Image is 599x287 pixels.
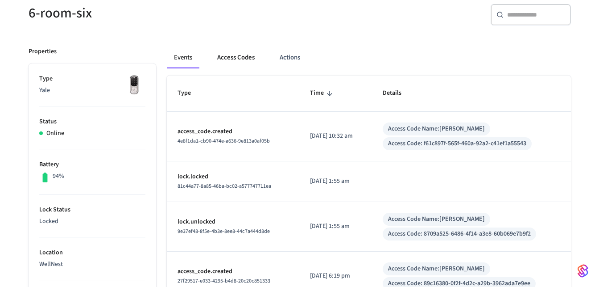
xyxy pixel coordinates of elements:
p: [DATE] 10:32 am [310,131,361,141]
p: Yale [39,86,145,95]
p: Properties [29,47,57,56]
p: [DATE] 6:19 pm [310,271,361,281]
p: Online [46,129,64,138]
button: Actions [273,47,307,68]
img: SeamLogoGradient.69752ec5.svg [578,264,588,278]
button: Access Codes [210,47,262,68]
span: Type [178,86,202,100]
div: Access Code Name: [PERSON_NAME] [388,215,485,224]
p: lock.unlocked [178,217,289,227]
span: Time [310,86,335,100]
p: lock.locked [178,172,289,181]
div: Access Code: 8709a525-6486-4f14-a3e8-60b069e7b9f2 [388,229,531,239]
p: access_code.created [178,267,289,276]
p: Type [39,74,145,84]
p: Location [39,248,145,257]
span: 81c44a77-8a85-46ba-bc02-a577747711ea [178,182,271,190]
span: 27f29517-e033-4295-b4d8-20c20c851333 [178,277,270,285]
p: [DATE] 1:55 am [310,177,361,186]
button: Events [167,47,199,68]
p: Lock Status [39,205,145,215]
span: Details [383,86,413,100]
p: WellNest [39,260,145,269]
div: Access Code Name: [PERSON_NAME] [388,124,485,134]
p: [DATE] 1:55 am [310,222,361,231]
span: 9e37ef48-8f5e-4b3e-8ee8-44c7a444d8de [178,228,270,235]
p: Status [39,117,145,127]
img: Yale Assure Touchscreen Wifi Smart Lock, Satin Nickel, Front [123,74,145,97]
div: Access Code Name: [PERSON_NAME] [388,264,485,274]
p: Locked [39,217,145,226]
p: access_code.created [178,127,289,136]
h5: 6-room-six [29,4,294,22]
p: Battery [39,160,145,169]
div: Access Code: f61c897f-565f-460a-92a2-c41ef1a55543 [388,139,526,148]
div: ant example [167,47,571,68]
p: 94% [53,172,64,181]
span: 4e8f1da1-cb90-474e-a636-9e813a0af05b [178,137,270,145]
